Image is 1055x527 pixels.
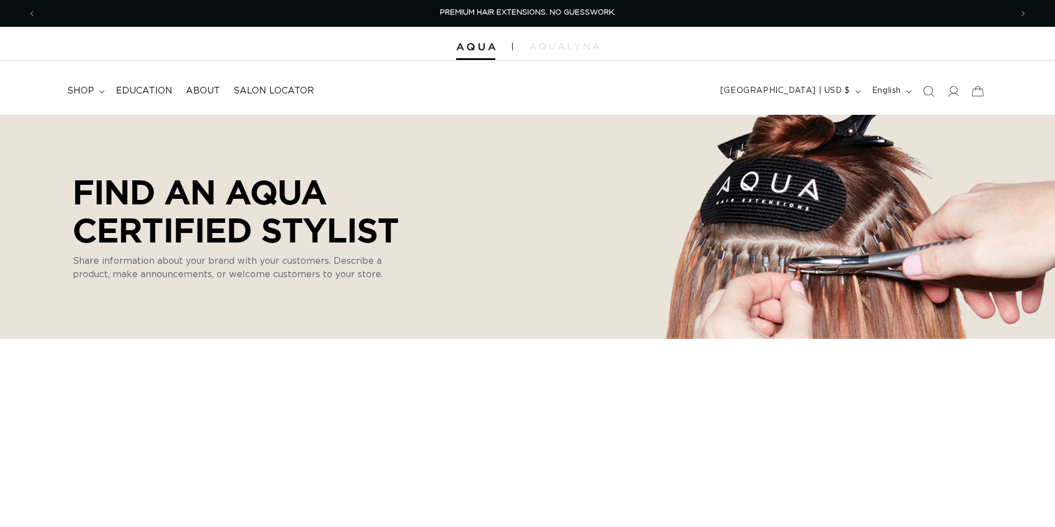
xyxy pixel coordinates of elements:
[865,81,916,102] button: English
[916,79,941,104] summary: Search
[67,85,94,97] span: shop
[186,85,220,97] span: About
[179,78,227,104] a: About
[109,78,179,104] a: Education
[60,78,109,104] summary: shop
[529,43,599,50] img: aqualyna.com
[73,172,414,249] p: Find an AQUA Certified Stylist
[440,9,616,16] span: PREMIUM HAIR EXTENSIONS. NO GUESSWORK.
[227,78,321,104] a: Salon Locator
[233,85,314,97] span: Salon Locator
[456,43,495,51] img: Aqua Hair Extensions
[720,85,850,97] span: [GEOGRAPHIC_DATA] | USD $
[714,81,865,102] button: [GEOGRAPHIC_DATA] | USD $
[872,85,901,97] span: English
[1011,3,1035,24] button: Next announcement
[116,85,172,97] span: Education
[73,254,397,281] p: Share information about your brand with your customers. Describe a product, make announcements, o...
[20,3,44,24] button: Previous announcement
